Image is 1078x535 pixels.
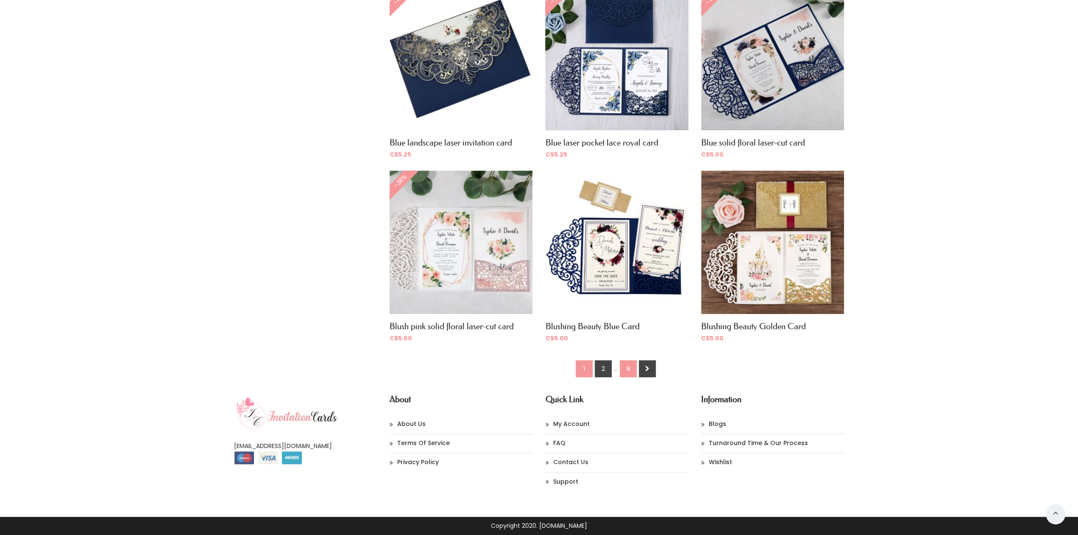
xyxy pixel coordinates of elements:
[546,457,689,468] a: Contact Us
[620,360,637,377] a: 8
[701,334,710,342] span: C$
[701,321,806,331] a: Blushing Beauty Golden Card
[546,438,689,448] a: FAQ
[701,137,805,148] a: Blue solid floral laser-cut card
[576,360,593,377] span: 1
[390,438,533,448] a: Terms of Service
[701,394,844,404] h4: Information
[374,158,424,208] span: -38%
[390,394,533,404] h4: About
[390,137,512,148] a: Blue landscape laser invitation card
[390,238,532,246] a: -38%
[390,150,398,159] span: C$
[234,442,332,450] a: [EMAIL_ADDRESS][DOMAIN_NAME]
[390,457,533,468] a: Privacy Policy
[701,150,724,159] span: 5.00
[595,360,612,377] a: 2
[701,419,844,429] a: Blogs
[545,321,639,331] a: Blushing Beauty Blue Card
[228,521,851,531] p: Copyright 2020. [DOMAIN_NAME]
[701,54,844,62] a: -38%
[614,364,618,374] span: …
[701,457,844,468] a: Wishlist
[545,334,568,342] span: 5.00
[390,150,411,159] span: 5.25
[545,150,554,159] span: C$
[390,334,412,342] span: 5.00
[390,321,514,331] a: Blush pink solid floral laser-cut card
[701,438,844,448] a: Turnaround Time & Our Process
[546,477,689,487] a: Support
[701,334,724,342] span: 5.00
[701,150,710,159] span: C$
[545,334,554,342] span: C$
[390,334,398,342] span: C$
[546,419,689,429] a: My account
[545,54,688,62] a: -13%
[545,137,658,148] a: Blue laser pocket lace royal card
[390,54,532,62] a: -42%
[390,419,533,429] a: About Us
[545,150,567,159] span: 5.25
[546,394,689,404] h4: Quick Link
